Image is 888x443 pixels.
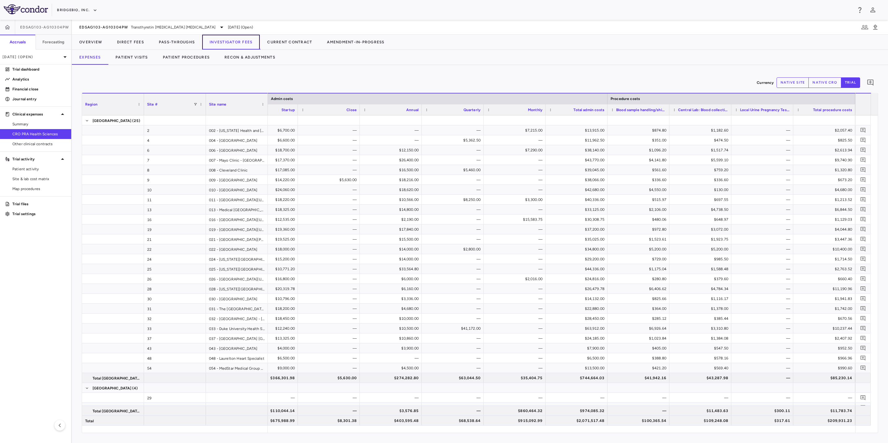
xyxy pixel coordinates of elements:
[144,284,206,293] div: 28
[737,205,790,215] div: —
[206,145,268,155] div: 006 - [GEOGRAPHIC_DATA]
[611,97,640,101] span: Procedure costs
[206,165,268,175] div: 008 - Cleveland Clinic
[613,234,666,244] div: $1,523.61
[489,234,542,244] div: —
[144,314,206,323] div: 32
[613,165,666,175] div: $561.60
[365,224,419,234] div: $17,840.00
[427,234,481,244] div: —
[859,294,867,303] button: Add comment
[427,145,481,155] div: —
[489,224,542,234] div: —
[144,185,206,194] div: 10
[365,244,419,254] div: $14,000.00
[144,264,206,274] div: 25
[859,215,867,224] button: Add comment
[427,165,481,175] div: $5,460.00
[860,187,866,193] svg: Add comment
[675,195,728,205] div: $697.55
[406,108,419,112] span: Annual
[303,254,357,264] div: —
[202,35,260,50] button: Investigator Fees
[427,195,481,205] div: $8,250.00
[859,156,867,164] button: Add comment
[427,135,481,145] div: $5,362.50
[12,76,66,82] p: Analytics
[860,266,866,272] svg: Add comment
[464,108,481,112] span: Quarterly
[799,125,852,135] div: $2,057.40
[144,304,206,313] div: 31
[675,224,728,234] div: $3,072.00
[206,254,268,264] div: 024 - [US_STATE][GEOGRAPHIC_DATA] Langone Health
[303,125,357,135] div: —
[2,54,61,60] p: [DATE] (Open)
[860,177,866,183] svg: Add comment
[365,155,419,165] div: $26,400.00
[206,314,268,323] div: 032 - [GEOGRAPHIC_DATA] - [US_STATE][GEOGRAPHIC_DATA]
[613,215,666,224] div: $480.06
[860,157,866,163] svg: Add comment
[860,286,866,292] svg: Add comment
[365,215,419,224] div: $2,190.00
[12,96,66,102] p: Journal entry
[12,211,66,217] p: Trial settings
[859,146,867,154] button: Add comment
[860,345,866,351] svg: Add comment
[613,175,666,185] div: $336.60
[859,334,867,342] button: Add comment
[144,393,206,402] div: 29
[144,333,206,343] div: 37
[12,141,66,147] span: Other clinical contracts
[427,215,481,224] div: —
[144,363,206,373] div: 54
[860,335,866,341] svg: Add comment
[859,354,867,362] button: Add comment
[613,195,666,205] div: $515.97
[228,24,253,30] span: [DATE] (Open)
[489,125,542,135] div: $7,215.00
[242,135,295,145] div: $6,600.00
[573,108,604,112] span: Total admin costs
[281,108,295,112] span: Startup
[206,333,268,343] div: 037 - [GEOGRAPHIC_DATA] [GEOGRAPHIC_DATA]
[613,185,666,195] div: $4,550.00
[860,355,866,361] svg: Add comment
[799,145,852,155] div: $2,613.94
[613,145,666,155] div: $1,096.20
[131,24,215,30] span: Transthyretin [MEDICAL_DATA] [MEDICAL_DATA]
[206,234,268,244] div: 021 - [GEOGRAPHIC_DATA][PERSON_NAME]
[242,175,295,185] div: $14,220.00
[675,215,728,224] div: $648.97
[737,165,790,175] div: —
[489,155,542,165] div: —
[860,405,866,410] svg: Add comment
[613,244,666,254] div: $5,200.00
[737,244,790,254] div: —
[860,216,866,222] svg: Add comment
[144,224,206,234] div: 19
[144,343,206,353] div: 43
[365,254,419,264] div: $14,000.00
[427,224,481,234] div: —
[144,353,206,363] div: 48
[93,116,132,126] span: [GEOGRAPHIC_DATA]
[144,294,206,303] div: 30
[528,108,542,112] span: Monthly
[859,235,867,243] button: Add comment
[613,155,666,165] div: $4,141.80
[678,108,728,112] span: Central Lab: Blood collection for PK-PD substudy, exploratory endpoints (PD assays) (Central Lab:...
[859,275,867,283] button: Add comment
[675,165,728,175] div: $759.20
[799,185,852,195] div: $4,680.00
[303,145,357,155] div: —
[737,224,790,234] div: —
[206,175,268,185] div: 009 - [GEOGRAPHIC_DATA]
[865,77,876,88] button: Add comment
[427,254,481,264] div: —
[206,125,268,135] div: 002 - [US_STATE] Health and [GEOGRAPHIC_DATA]
[860,167,866,173] svg: Add comment
[737,215,790,224] div: —
[144,155,206,165] div: 7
